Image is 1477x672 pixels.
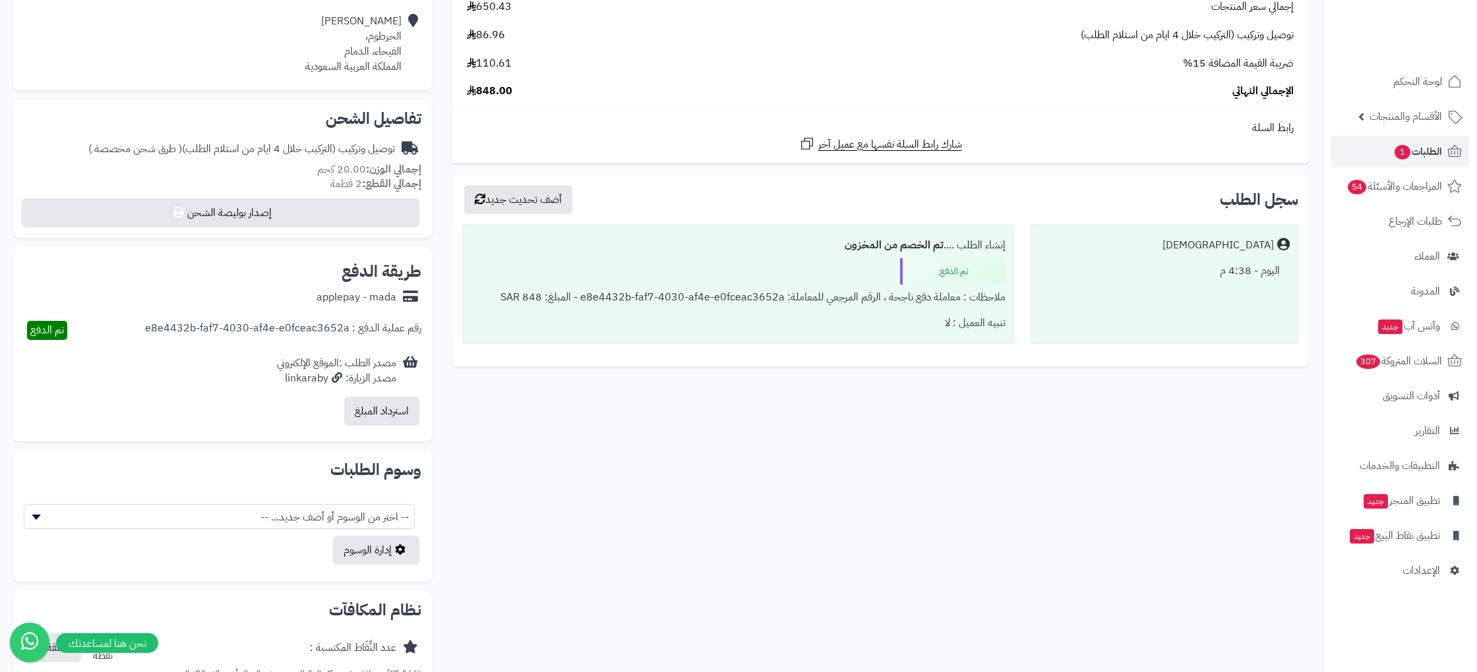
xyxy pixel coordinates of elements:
strong: إجمالي الوزن: [366,161,421,177]
h2: وسوم الطلبات [24,462,421,478]
span: ضريبة القيمة المضافة 15% [1183,56,1294,71]
span: المراجعات والأسئلة [1346,177,1442,196]
span: التقارير [1415,422,1440,440]
div: ملاحظات : معاملة دفع ناجحة ، الرقم المرجعي للمعاملة: e8e4432b-faf7-4030-af4e-e0fceac3652a - المبل... [471,285,1006,310]
span: أدوات التسويق [1383,387,1440,405]
span: الأقسام والمنتجات [1370,107,1442,126]
div: تم الدفع [900,258,1006,285]
div: اليوم - 4:38 م [1039,258,1290,284]
div: 649 [93,633,113,663]
h2: تفاصيل الشحن [24,111,421,126]
div: [PERSON_NAME] الخرطوم، الفيحاء، الدمام المملكة العربية السعودية [305,14,402,74]
span: 307 [1356,354,1380,369]
span: جديد [1350,529,1374,544]
div: [DEMOGRAPHIC_DATA] [1162,238,1274,253]
a: أدوات التسويق [1331,380,1469,412]
div: تنبيه العميل : لا [471,310,1006,336]
span: 86.96 [467,28,505,43]
div: مصدر الطلب :الموقع الإلكتروني [277,356,396,386]
div: إنشاء الطلب .... [471,233,1006,258]
a: السلات المتروكة307 [1331,345,1469,377]
span: تطبيق المتجر [1362,491,1440,510]
span: توصيل وتركيب (التركيب خلال 4 ايام من استلام الطلب) [1081,28,1294,43]
span: جديد [1378,320,1402,334]
strong: إجمالي القطع: [362,176,421,192]
a: تطبيق نقاط البيعجديد [1331,520,1469,551]
span: الإعدادات [1402,561,1440,580]
span: ( طرق شحن مخصصة ) [88,141,182,157]
span: السلات المتروكة [1355,352,1442,370]
a: التقارير [1331,415,1469,447]
span: -- اختر من الوسوم أو أضف جديد... -- [24,504,415,529]
h3: سجل الطلب [1220,192,1298,208]
b: تم الخصم من المخزون [845,237,944,253]
a: التطبيقات والخدمات [1331,450,1469,482]
span: العملاء [1414,247,1440,266]
a: طلبات الإرجاع [1331,206,1469,237]
a: الطلبات1 [1331,136,1469,167]
span: 1 [1395,145,1410,159]
span: 54 [1348,180,1366,194]
span: جديد [1364,494,1388,509]
span: تطبيق نقاط البيع [1348,526,1440,545]
a: شارك رابط السلة نفسها مع عميل آخر [799,136,962,152]
div: رقم عملية الدفع : e8e4432b-faf7-4030-af4e-e0fceac3652a [145,321,421,340]
h2: طريقة الدفع [342,264,421,279]
div: عدد النِّقَاط المكتسبة : [310,640,396,656]
span: لوحة التحكم [1393,72,1442,91]
span: الإجمالي النهائي [1232,84,1294,99]
span: -- اختر من الوسوم أو أضف جديد... -- [24,505,414,530]
span: 110.61 [467,56,512,71]
button: إصدار بوليصة الشحن [22,198,419,227]
a: الإعدادات [1331,555,1469,586]
div: رابط السلة [457,121,1304,136]
span: تم الدفع [30,322,64,338]
small: 20.00 كجم [317,161,421,177]
button: استرداد المبلغ [344,397,419,426]
a: إدارة الوسوم [333,536,419,565]
span: 848.00 [467,84,512,99]
span: طلبات الإرجاع [1389,212,1442,231]
a: تطبيق المتجرجديد [1331,485,1469,517]
div: applepay - mada [316,290,396,305]
a: العملاء [1331,240,1469,272]
div: نقطة [93,648,113,663]
span: المدونة [1411,282,1440,300]
a: وآتس آبجديد [1331,310,1469,342]
span: شارك رابط السلة نفسها مع عميل آخر [818,137,962,152]
span: وآتس آب [1377,317,1440,335]
small: 2 قطعة [330,176,421,192]
h2: نظام المكافآت [24,602,421,618]
a: لوحة التحكم [1331,66,1469,98]
a: المدونة [1331,275,1469,307]
div: توصيل وتركيب (التركيب خلال 4 ايام من استلام الطلب) [88,142,395,157]
span: الطلبات [1393,142,1442,161]
button: أضف تحديث جديد [464,185,572,214]
a: المراجعات والأسئلة54 [1331,171,1469,202]
span: التطبيقات والخدمات [1360,457,1440,475]
button: معلقة [26,633,81,662]
div: مصدر الزيارة: linkaraby [277,371,396,386]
